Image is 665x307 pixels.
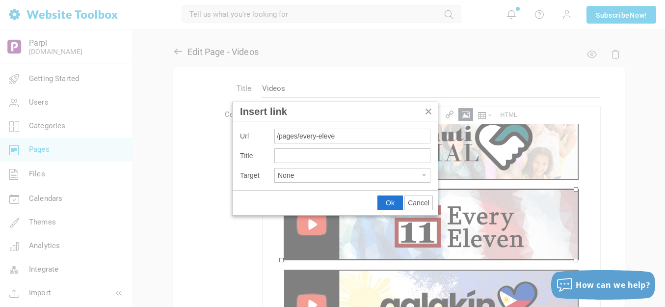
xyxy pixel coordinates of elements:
[278,171,294,179] span: None
[240,132,274,140] label: Url
[232,102,438,216] div: Insert link
[408,199,429,207] span: Cancel
[240,171,274,179] label: Target
[240,107,430,116] div: Insert link
[386,199,395,207] span: Ok
[551,270,655,300] button: How can we help?
[576,279,650,290] span: How can we help?
[240,152,274,160] label: Title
